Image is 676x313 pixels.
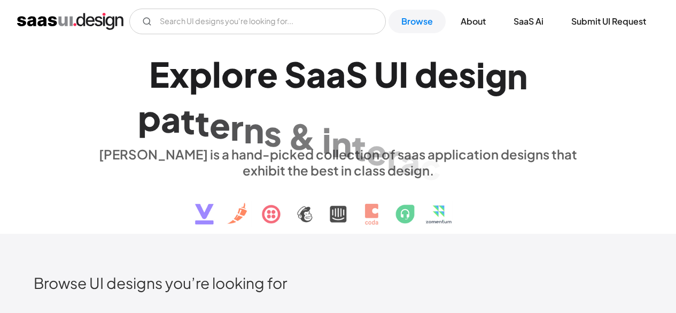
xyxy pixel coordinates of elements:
div: S [284,54,306,95]
div: e [366,132,387,173]
div: n [507,55,527,96]
div: g [485,54,507,95]
form: Email Form [129,9,386,34]
input: Search UI designs you're looking for... [129,9,386,34]
div: r [387,136,400,177]
div: l [212,54,221,95]
div: n [244,110,264,151]
div: t [195,102,209,143]
div: a [161,98,181,140]
a: Submit UI Request [558,10,659,33]
div: c [420,146,441,187]
a: About [448,10,499,33]
div: t [352,127,366,169]
div: r [244,54,257,95]
div: t [181,100,195,141]
div: I [399,54,408,95]
div: s [264,112,282,154]
div: & [288,116,316,157]
div: U [374,54,399,95]
div: a [400,141,420,182]
div: r [230,107,244,148]
a: Browse [388,10,446,33]
div: e [257,54,278,95]
div: x [169,54,189,95]
h1: Explore SaaS UI design patterns & interactions. [92,54,584,136]
div: p [189,54,212,95]
div: n [331,123,352,164]
a: home [17,13,123,30]
div: o [221,54,244,95]
div: S [346,54,368,95]
div: i [476,54,485,95]
div: d [415,54,438,95]
div: i [322,119,331,161]
div: p [138,97,161,139]
a: SaaS Ai [501,10,556,33]
div: a [326,54,346,95]
div: E [149,54,169,95]
div: e [438,54,459,95]
div: a [306,54,326,95]
div: s [459,54,476,95]
div: e [209,104,230,146]
div: [PERSON_NAME] is a hand-picked collection of saas application designs that exhibit the best in cl... [92,146,584,178]
img: text, icon, saas logo [176,178,500,234]
h2: Browse UI designs you’re looking for [34,273,642,292]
